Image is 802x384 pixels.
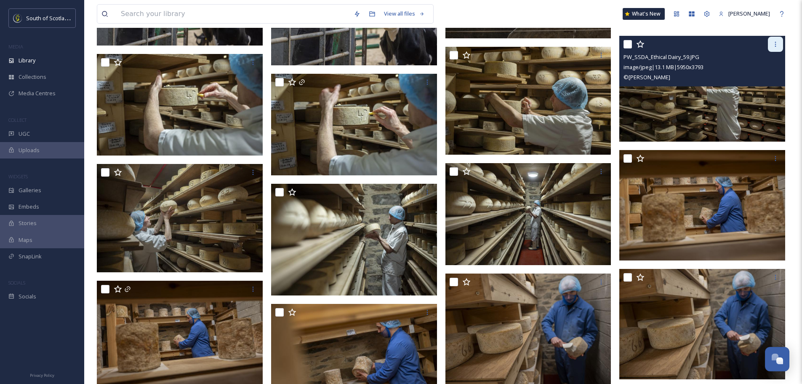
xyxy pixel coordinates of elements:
[714,5,774,22] a: [PERSON_NAME]
[728,10,770,17] span: [PERSON_NAME]
[380,5,429,22] a: View all files
[19,89,56,97] span: Media Centres
[117,5,349,23] input: Search your library
[8,43,23,50] span: MEDIA
[30,373,54,378] span: Privacy Policy
[445,274,611,384] img: PW_SSDA_Ethical Dairy_52.JPG
[623,63,703,71] span: image/jpeg | 13.1 MB | 5950 x 3793
[445,47,611,155] img: PW_SSDA_Ethical Dairy_60.JPG
[623,73,670,81] span: © [PERSON_NAME]
[619,269,785,379] img: PW_SSDA_Ethical Dairy_51.JPG
[26,14,122,22] span: South of Scotland Destination Alliance
[19,293,36,301] span: Socials
[19,130,30,138] span: UGC
[19,186,41,194] span: Galleries
[19,56,35,64] span: Library
[623,53,699,61] span: PW_SSDA_Ethical Dairy_59.JPG
[19,252,42,260] span: SnapLink
[97,164,263,272] img: PW_SSDA_Ethical Dairy_58.JPG
[19,73,46,81] span: Collections
[8,279,25,286] span: SOCIALS
[13,14,22,22] img: images.jpeg
[623,8,665,20] a: What's New
[445,163,611,265] img: PW_SSDA_Ethical Dairy_56.JPG
[19,146,40,154] span: Uploads
[19,219,37,227] span: Stories
[271,74,437,175] img: PW_SSDA_Ethical Dairy_61.JPG
[8,173,28,180] span: WIDGETS
[619,150,785,260] img: PW_SSDA_Ethical Dairy_55.JPG
[619,36,785,142] img: PW_SSDA_Ethical Dairy_59.JPG
[8,117,27,123] span: COLLECT
[271,184,437,295] img: PW_SSDA_Ethical Dairy_57.JPG
[30,370,54,380] a: Privacy Policy
[97,54,263,156] img: PW_SSDA_Ethical Dairy_62.JPG
[19,203,39,211] span: Embeds
[19,236,32,244] span: Maps
[765,347,789,371] button: Open Chat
